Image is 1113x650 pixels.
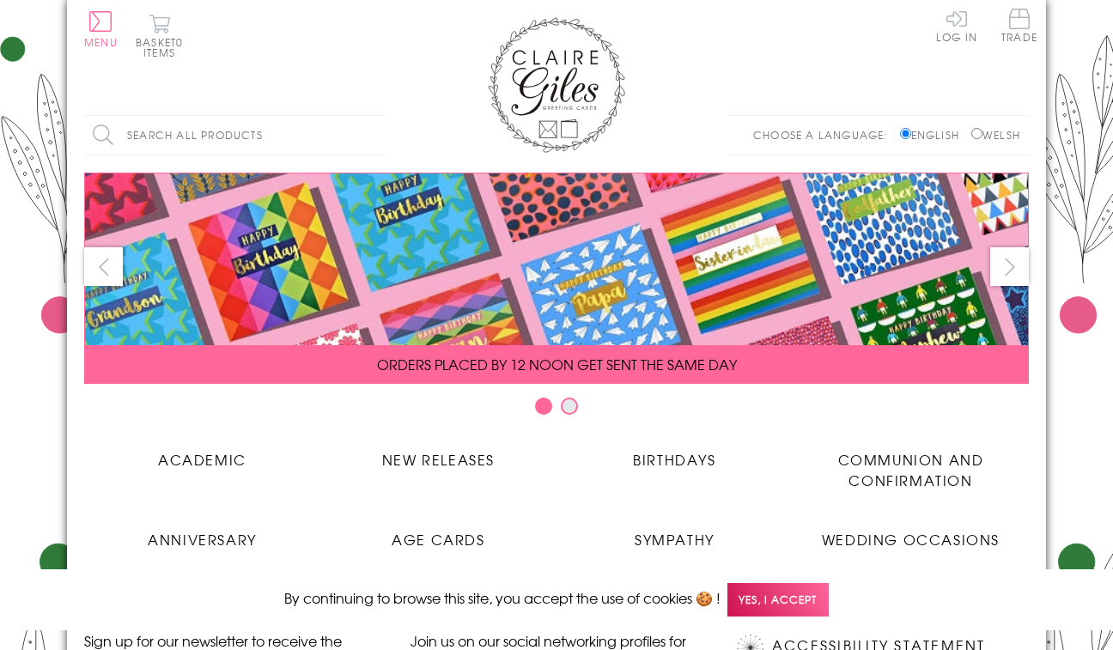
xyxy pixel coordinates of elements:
[320,516,556,550] a: Age Cards
[535,398,552,415] button: Carousel Page 1 (Current Slide)
[793,516,1029,550] a: Wedding Occasions
[84,247,123,286] button: prev
[900,128,911,139] input: English
[971,127,1020,143] label: Welsh
[1001,9,1037,46] a: Trade
[936,9,977,42] a: Log In
[320,436,556,470] a: New Releases
[158,449,246,470] span: Academic
[556,516,793,550] a: Sympathy
[488,17,625,153] img: Claire Giles Greetings Cards
[793,436,1029,490] a: Communion and Confirmation
[727,583,829,617] span: Yes, I accept
[84,11,118,47] button: Menu
[136,14,183,58] button: Basket0 items
[84,397,1029,423] div: Carousel Pagination
[561,398,578,415] button: Carousel Page 2
[556,436,793,470] a: Birthdays
[971,128,982,139] input: Welsh
[148,529,257,550] span: Anniversary
[392,529,484,550] span: Age Cards
[990,247,1029,286] button: next
[143,34,183,60] span: 0 items
[635,529,715,550] span: Sympathy
[753,127,897,143] p: Choose a language:
[84,436,320,470] a: Academic
[633,449,715,470] span: Birthdays
[368,116,385,155] input: Search
[838,449,984,490] span: Communion and Confirmation
[84,34,118,50] span: Menu
[900,127,968,143] label: English
[84,516,320,550] a: Anniversary
[84,116,385,155] input: Search all products
[382,449,495,470] span: New Releases
[1001,9,1037,42] span: Trade
[822,529,1000,550] span: Wedding Occasions
[377,354,737,374] span: ORDERS PLACED BY 12 NOON GET SENT THE SAME DAY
